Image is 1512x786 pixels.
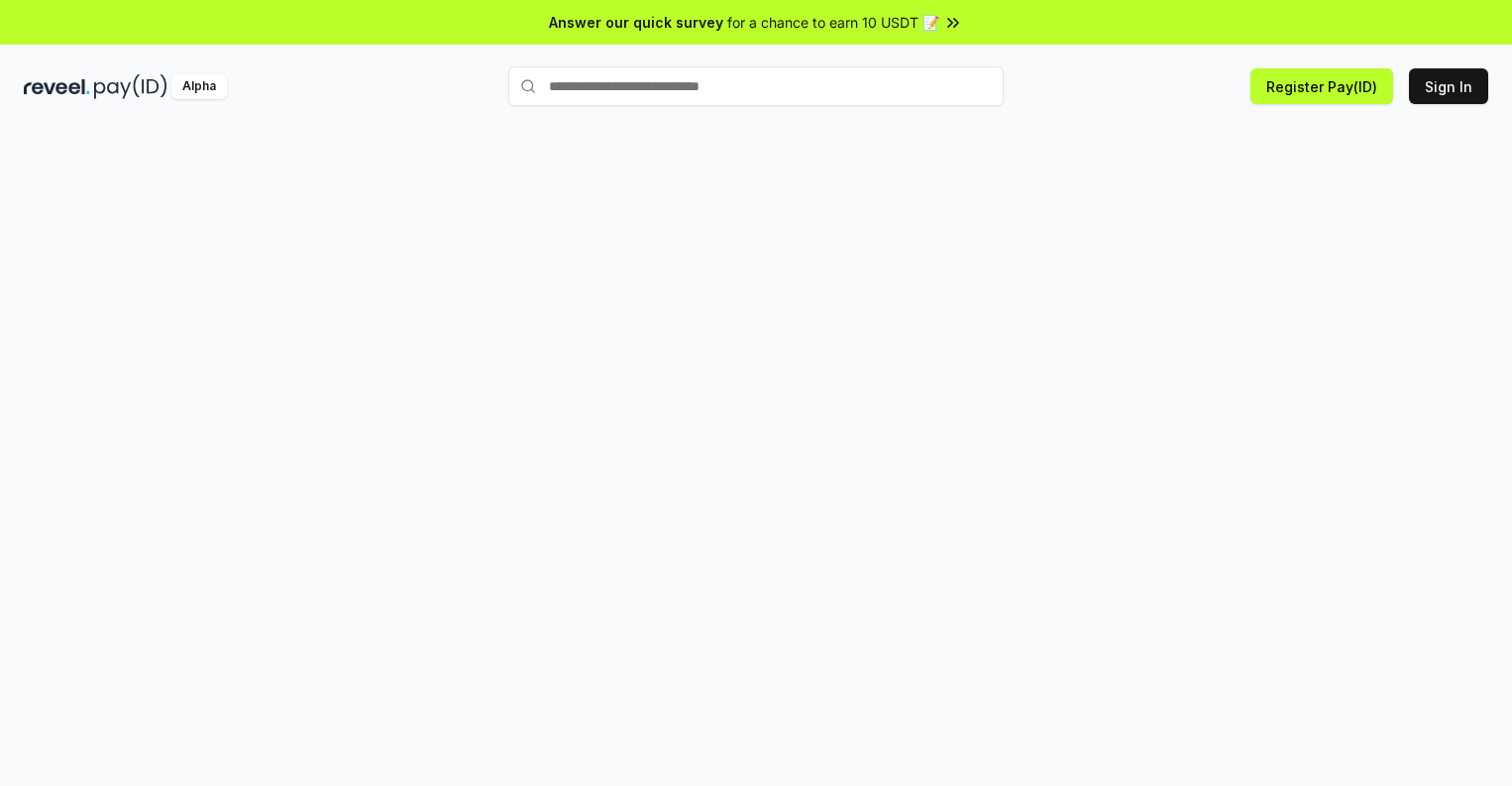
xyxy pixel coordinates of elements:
[1250,68,1393,104] button: Register Pay(ID)
[94,74,167,99] img: pay_id
[24,74,90,99] img: reveel_dark
[549,12,723,33] span: Answer our quick survey
[1409,68,1488,104] button: Sign In
[727,12,939,33] span: for a chance to earn 10 USDT 📝
[171,74,227,99] div: Alpha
